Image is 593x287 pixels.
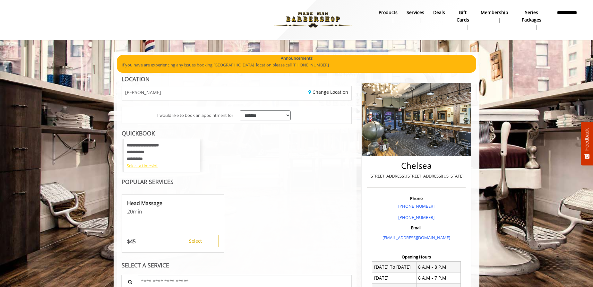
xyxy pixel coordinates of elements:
[416,262,460,273] td: 8 A.M - 8 P.M
[402,8,429,25] a: ServicesServices
[172,235,219,247] button: Select
[481,9,508,16] b: Membership
[450,8,476,32] a: Gift cardsgift cards
[433,9,445,16] b: Deals
[269,2,357,38] img: Made Man Barbershop logo
[369,161,464,170] h2: Chelsea
[517,9,546,23] b: Series packages
[122,262,352,268] div: SELECT A SERVICE
[476,8,513,25] a: MembershipMembership
[127,208,219,215] p: 20
[369,173,464,179] p: [STREET_ADDRESS],[STREET_ADDRESS][US_STATE]
[281,55,313,62] b: Announcements
[122,129,155,137] b: QUICKBOOK
[369,225,464,230] h3: Email
[581,122,593,165] button: Feedback - Show survey
[429,8,450,25] a: DealsDeals
[379,9,398,16] b: products
[513,8,550,32] a: Series packagesSeries packages
[382,235,450,240] a: [EMAIL_ADDRESS][DOMAIN_NAME]
[584,128,590,151] span: Feedback
[407,9,424,16] b: Services
[398,214,434,220] a: [PHONE_NUMBER]
[122,62,471,68] p: If you have are experiencing any issues booking [GEOGRAPHIC_DATA] location please call [PHONE_NUM...
[127,200,219,207] p: Head Massage
[122,178,174,186] b: POPULAR SERVICES
[125,90,161,95] span: [PERSON_NAME]
[416,273,460,283] td: 8 A.M - 7 P.M
[127,162,197,169] div: Select a timeslot
[308,89,348,95] a: Change Location
[127,238,136,245] p: 45
[454,9,472,23] b: gift cards
[367,255,466,259] h3: Opening Hours
[372,273,417,283] td: [DATE]
[157,112,233,119] span: I would like to book an appointment for
[127,238,130,245] span: $
[122,75,150,83] b: LOCATION
[372,262,417,273] td: [DATE] To [DATE]
[369,196,464,201] h3: Phone
[133,208,142,215] span: min
[374,8,402,25] a: Productsproducts
[398,203,434,209] a: [PHONE_NUMBER]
